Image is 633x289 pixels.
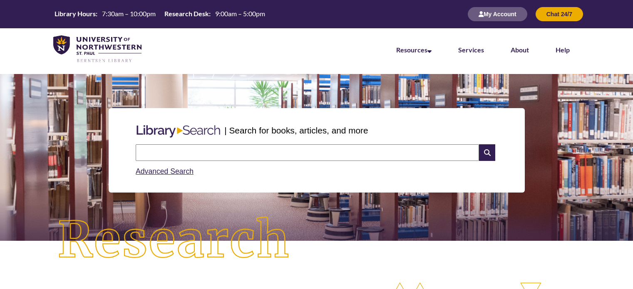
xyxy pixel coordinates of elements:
p: | Search for books, articles, and more [224,124,368,137]
a: Chat 24/7 [536,10,583,17]
a: Hours Today [51,9,268,19]
img: Libary Search [132,122,224,141]
a: My Account [468,10,527,17]
th: Library Hours: [51,9,99,18]
i: Search [479,144,495,161]
table: Hours Today [51,9,268,18]
button: Chat 24/7 [536,7,583,21]
a: Resources [396,46,432,54]
th: Research Desk: [161,9,212,18]
a: Services [458,46,484,54]
a: Advanced Search [136,167,194,175]
span: 7:30am – 10:00pm [102,10,156,17]
a: Help [556,46,570,54]
span: 9:00am – 5:00pm [215,10,265,17]
button: My Account [468,7,527,21]
img: UNWSP Library Logo [53,35,141,63]
a: About [511,46,529,54]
